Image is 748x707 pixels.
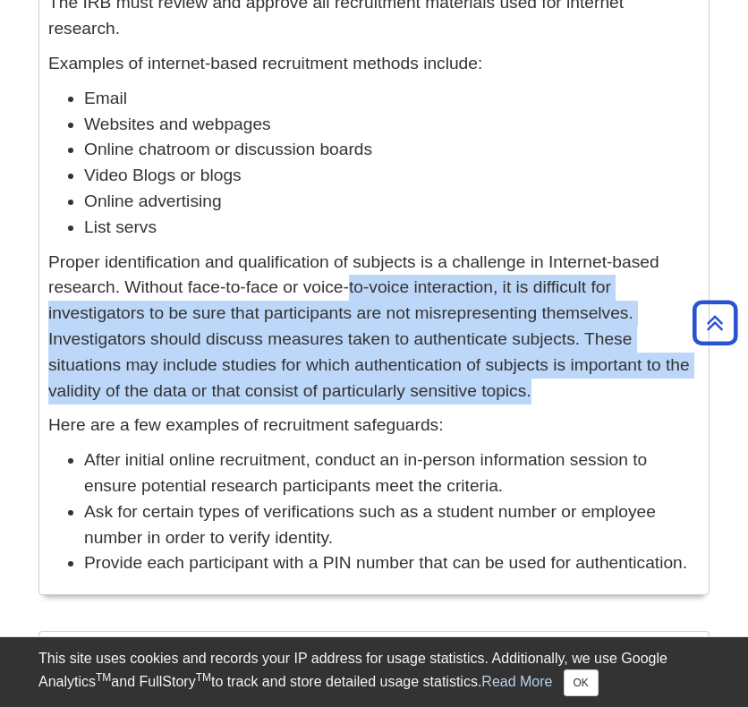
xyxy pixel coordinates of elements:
[84,189,700,215] li: Online advertising
[84,112,700,138] li: Websites and webpages
[686,311,744,335] a: Back to Top
[84,550,700,576] li: Provide each participant with a PIN number that can be used for authentication.
[39,632,709,679] h2: Electronic Consent
[84,215,700,241] li: List servs
[96,671,111,684] sup: TM
[48,51,700,77] p: Examples of internet-based recruitment methods include:
[38,648,710,696] div: This site uses cookies and records your IP address for usage statistics. Additionally, we use Goo...
[84,163,700,189] li: Video Blogs or blogs
[84,137,700,163] li: Online chatroom or discussion boards
[48,250,700,405] p: Proper identification and qualification of subjects is a challenge in Internet-based research. Wi...
[84,86,700,112] li: Email
[481,674,552,689] a: Read More
[84,447,700,499] li: After initial online recruitment, conduct an in-person information session to ensure potential re...
[196,671,211,684] sup: TM
[48,413,700,439] p: Here are a few examples of recruitment safeguards:
[564,669,599,696] button: Close
[84,499,700,551] li: Ask for certain types of verifications such as a student number or employee number in order to ve...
